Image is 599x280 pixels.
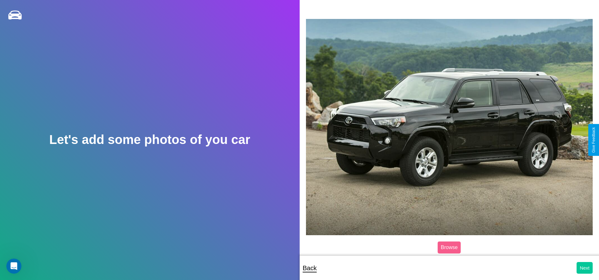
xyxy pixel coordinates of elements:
div: Give Feedback [591,127,596,153]
img: posted [306,19,593,235]
p: Back [303,262,317,274]
h2: Let's add some photos of you car [49,133,250,147]
button: Next [577,262,593,274]
label: Browse [438,241,461,253]
iframe: Intercom live chat [6,259,21,274]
